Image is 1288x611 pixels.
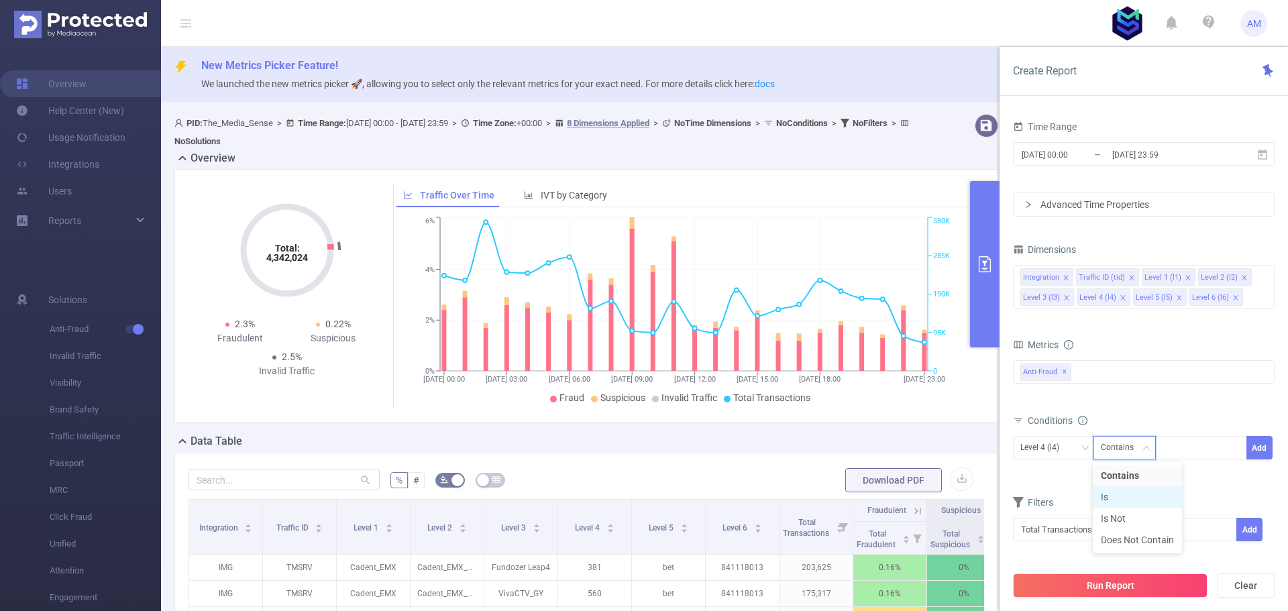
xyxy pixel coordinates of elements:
[776,118,828,128] b: No Conditions
[1063,274,1069,282] i: icon: close
[459,522,467,530] div: Sort
[632,581,705,606] p: bet
[473,118,517,128] b: Time Zone:
[845,468,942,492] button: Download PDF
[245,527,252,531] i: icon: caret-down
[674,375,715,384] tspan: [DATE] 12:00
[927,581,1000,606] p: 0%
[427,523,454,533] span: Level 2
[14,11,147,38] img: Protected Media
[1093,486,1182,508] li: Is
[1246,436,1273,459] button: Add
[50,450,161,477] span: Passport
[1142,268,1195,286] li: Level 1 (l1)
[649,118,662,128] span: >
[1201,269,1238,286] div: Level 2 (l2)
[425,217,435,226] tspan: 6%
[600,392,645,403] span: Suspicious
[706,581,779,606] p: 841118013
[754,522,762,530] div: Sort
[1020,437,1069,459] div: Level 4 (l4)
[567,118,649,128] u: 8 Dimensions Applied
[780,581,853,606] p: 175,317
[1020,288,1074,306] li: Level 3 (l3)
[706,555,779,580] p: 841118013
[420,190,494,201] span: Traffic Over Time
[541,190,607,201] span: IVT by Category
[1079,269,1125,286] div: Traffic ID (tid)
[1023,289,1060,307] div: Level 3 (l3)
[50,370,161,396] span: Visibility
[298,118,346,128] b: Time Range:
[1081,444,1089,453] i: icon: down
[403,190,413,200] i: icon: line-chart
[1024,201,1032,209] i: icon: right
[1013,497,1053,508] span: Filters
[1111,146,1220,164] input: End date
[189,555,262,580] p: IMG
[273,118,286,128] span: >
[853,555,926,580] p: 0.16%
[1189,288,1243,306] li: Level 6 (l6)
[263,555,336,580] p: TMSRV
[425,316,435,325] tspan: 2%
[1020,268,1073,286] li: Integration
[933,217,950,226] tspan: 380K
[933,252,950,260] tspan: 285K
[904,375,945,384] tspan: [DATE] 23:00
[235,319,255,329] span: 2.3%
[48,286,87,313] span: Solutions
[50,504,161,531] span: Click Fraud
[977,533,984,537] i: icon: caret-up
[244,522,252,530] div: Sort
[189,469,380,490] input: Search...
[385,527,392,531] i: icon: caret-down
[857,529,898,549] span: Total Fraudulent
[266,252,308,263] tspan: 4,342,024
[755,78,775,89] a: docs
[50,557,161,584] span: Attention
[828,118,841,128] span: >
[977,538,984,542] i: icon: caret-down
[606,522,614,526] i: icon: caret-up
[440,476,448,484] i: icon: bg-colors
[1077,288,1130,306] li: Level 4 (l4)
[354,523,380,533] span: Level 1
[754,527,761,531] i: icon: caret-down
[199,523,240,533] span: Integration
[50,396,161,423] span: Brand Safety
[558,581,631,606] p: 560
[484,581,557,606] p: VivaCTV_GY
[50,584,161,611] span: Engagement
[423,375,465,384] tspan: [DATE] 00:00
[680,527,688,531] i: icon: caret-down
[1241,274,1248,282] i: icon: close
[1247,10,1261,37] span: AM
[853,581,926,606] p: 0.16%
[548,375,590,384] tspan: [DATE] 06:00
[1144,269,1181,286] div: Level 1 (l1)
[908,522,926,554] i: Filter menu
[459,522,466,526] i: icon: caret-up
[459,527,466,531] i: icon: caret-down
[927,555,1000,580] p: 0%
[1093,465,1182,486] li: Contains
[1076,268,1139,286] li: Traffic ID (tid)
[174,118,912,146] span: The_Media_Sense [DATE] 00:00 - [DATE] 23:59 +00:00
[902,533,910,537] i: icon: caret-up
[245,522,252,526] i: icon: caret-up
[315,522,323,526] i: icon: caret-up
[1062,364,1067,380] span: ✕
[48,207,81,234] a: Reports
[533,522,541,530] div: Sort
[1020,146,1129,164] input: Start date
[1014,193,1274,216] div: icon: rightAdvanced Time Properties
[533,522,540,526] i: icon: caret-up
[315,527,323,531] i: icon: caret-down
[930,529,972,549] span: Total Suspicious
[263,581,336,606] p: TMSRV
[425,266,435,274] tspan: 4%
[174,60,188,74] i: icon: thunderbolt
[240,364,333,378] div: Invalid Traffic
[16,151,99,178] a: Integrations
